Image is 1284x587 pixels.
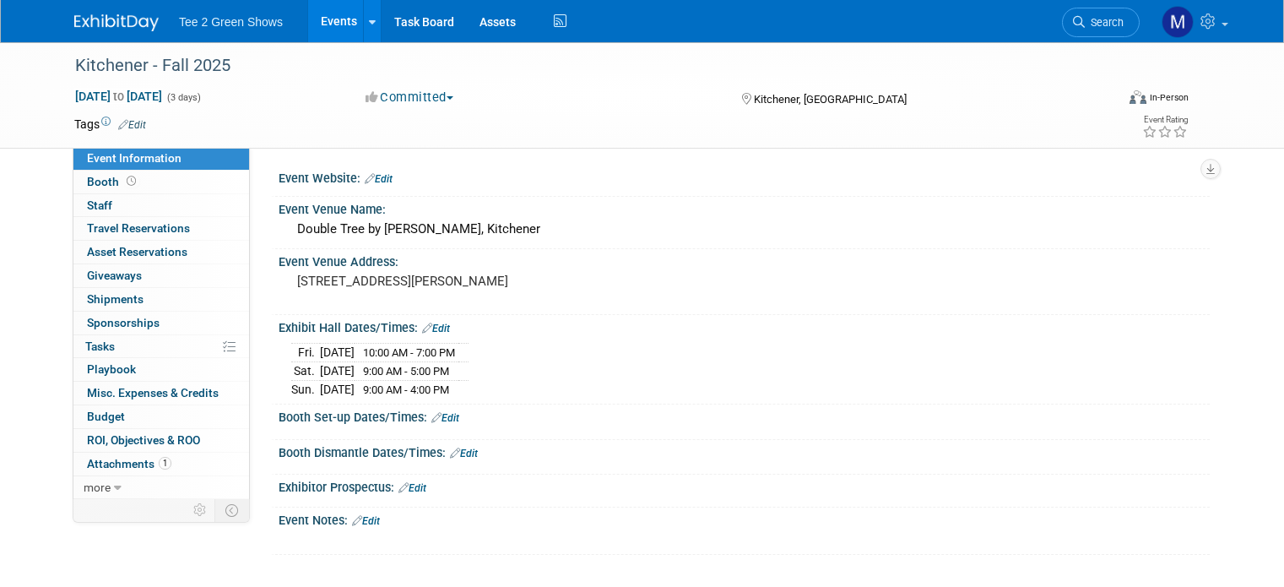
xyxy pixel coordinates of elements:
[87,151,181,165] span: Event Information
[85,340,115,353] span: Tasks
[279,249,1210,270] div: Event Venue Address:
[73,264,249,287] a: Giveaways
[73,288,249,311] a: Shipments
[215,499,250,521] td: Toggle Event Tabs
[87,245,187,258] span: Asset Reservations
[73,358,249,381] a: Playbook
[279,405,1210,427] div: Booth Set-up Dates/Times:
[87,198,112,212] span: Staff
[74,14,159,31] img: ExhibitDay
[363,346,455,359] span: 10:00 AM - 7:00 PM
[1142,116,1188,124] div: Event Rating
[74,116,146,133] td: Tags
[450,448,478,459] a: Edit
[73,147,249,170] a: Event Information
[1162,6,1194,38] img: Michael Kruger
[1085,16,1124,29] span: Search
[1062,8,1140,37] a: Search
[431,412,459,424] a: Edit
[320,362,355,381] td: [DATE]
[87,362,136,376] span: Playbook
[1130,90,1146,104] img: Format-Inperson.png
[422,323,450,334] a: Edit
[87,386,219,399] span: Misc. Expenses & Credits
[360,89,460,106] button: Committed
[352,515,380,527] a: Edit
[291,344,320,362] td: Fri.
[165,92,201,103] span: (3 days)
[73,382,249,405] a: Misc. Expenses & Credits
[297,274,648,289] pre: [STREET_ADDRESS][PERSON_NAME]
[73,476,249,499] a: more
[279,475,1210,497] div: Exhibitor Prospectus:
[291,216,1197,242] div: Double Tree by [PERSON_NAME], Kitchener
[87,410,125,423] span: Budget
[363,383,449,396] span: 9:00 AM - 4:00 PM
[73,312,249,334] a: Sponsorships
[186,499,215,521] td: Personalize Event Tab Strip
[73,335,249,358] a: Tasks
[279,197,1210,218] div: Event Venue Name:
[123,175,139,188] span: Booth not reserved yet
[279,315,1210,337] div: Exhibit Hall Dates/Times:
[73,171,249,193] a: Booth
[363,365,449,378] span: 9:00 AM - 5:00 PM
[159,457,171,470] span: 1
[87,175,139,188] span: Booth
[365,173,393,185] a: Edit
[87,316,160,329] span: Sponsorships
[1024,88,1189,113] div: Event Format
[279,166,1210,188] div: Event Website:
[1149,91,1189,104] div: In-Person
[118,119,146,131] a: Edit
[87,269,142,282] span: Giveaways
[291,380,320,398] td: Sun.
[320,380,355,398] td: [DATE]
[87,221,190,235] span: Travel Reservations
[87,457,171,470] span: Attachments
[111,90,127,103] span: to
[87,292,144,306] span: Shipments
[73,241,249,264] a: Asset Reservations
[73,429,249,452] a: ROI, Objectives & ROO
[320,344,355,362] td: [DATE]
[87,433,200,447] span: ROI, Objectives & ROO
[73,453,249,476] a: Attachments1
[73,405,249,428] a: Budget
[84,481,111,494] span: more
[398,482,426,494] a: Edit
[754,93,907,106] span: Kitchener, [GEOGRAPHIC_DATA]
[179,15,283,29] span: Tee 2 Green Shows
[69,51,1094,81] div: Kitchener - Fall 2025
[73,217,249,240] a: Travel Reservations
[279,440,1210,462] div: Booth Dismantle Dates/Times:
[73,194,249,217] a: Staff
[74,89,163,104] span: [DATE] [DATE]
[279,508,1210,530] div: Event Notes:
[291,362,320,381] td: Sat.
